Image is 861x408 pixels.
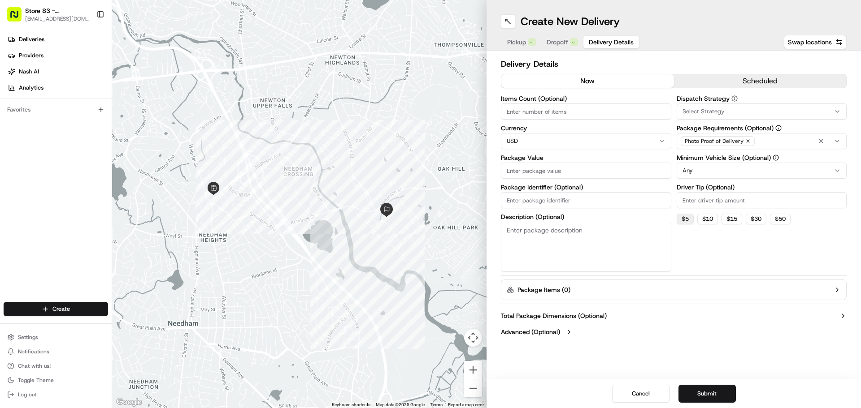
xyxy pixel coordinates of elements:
button: [EMAIL_ADDRESS][DOMAIN_NAME] [25,15,91,22]
button: $10 [697,214,718,224]
span: Photo Proof of Delivery [685,137,744,145]
button: Store 83 - [GEOGRAPHIC_DATA] ([GEOGRAPHIC_DATA]) (Just Salad)[EMAIL_ADDRESS][DOMAIN_NAME] [4,4,93,25]
div: Start new chat [30,86,147,94]
button: Swap locations [784,35,847,49]
span: Knowledge Base [18,130,69,139]
button: Advanced (Optional) [501,327,847,336]
button: Dispatch Strategy [731,95,738,102]
span: API Documentation [85,130,144,139]
span: Nash AI [19,68,39,76]
span: Toggle Theme [18,377,54,384]
button: Toggle Theme [4,374,108,387]
a: Powered byPylon [63,151,109,159]
label: Items Count (Optional) [501,95,671,102]
img: Nash [9,9,27,27]
button: Photo Proof of Delivery [677,133,847,149]
a: 💻API Documentation [72,126,148,142]
button: now [501,74,674,88]
label: Dispatch Strategy [677,95,847,102]
span: Deliveries [19,35,44,43]
button: Keyboard shortcuts [332,402,370,408]
button: Package Items (0) [501,279,847,300]
span: Settings [18,334,38,341]
button: $5 [677,214,694,224]
span: Notifications [18,348,49,355]
label: Total Package Dimensions (Optional) [501,311,607,320]
span: Chat with us! [18,362,51,369]
input: Enter package value [501,163,671,179]
label: Driver Tip (Optional) [677,184,847,190]
label: Package Value [501,155,671,161]
input: Clear [23,58,148,67]
input: Enter driver tip amount [677,192,847,208]
p: Welcome 👋 [9,36,163,50]
button: $15 [722,214,742,224]
button: Minimum Vehicle Size (Optional) [773,155,779,161]
span: Swap locations [788,38,832,47]
a: Terms [430,402,443,407]
button: Log out [4,388,108,401]
label: Package Requirements (Optional) [677,125,847,131]
h1: Create New Delivery [521,14,620,29]
img: 1736555255976-a54dd68f-1ca7-489b-9aae-adbdc363a1c4 [9,86,25,102]
span: Pickup [507,38,526,47]
button: Create [4,302,108,316]
span: Pylon [89,152,109,159]
span: Log out [18,391,36,398]
div: 📗 [9,131,16,138]
button: $50 [770,214,791,224]
div: 💻 [76,131,83,138]
button: Map camera controls [464,329,482,347]
button: Package Requirements (Optional) [775,125,782,131]
label: Currency [501,125,671,131]
label: Package Identifier (Optional) [501,184,671,190]
a: Analytics [4,81,112,95]
button: $30 [746,214,766,224]
img: Google [114,396,144,408]
button: Cancel [612,385,670,403]
button: Select Strategy [677,103,847,120]
a: Providers [4,48,112,63]
button: scheduled [674,74,847,88]
a: Nash AI [4,64,112,79]
button: Submit [678,385,736,403]
span: Analytics [19,84,43,92]
a: Deliveries [4,32,112,47]
span: Providers [19,52,43,60]
button: Settings [4,331,108,344]
button: Zoom out [464,379,482,397]
button: Chat with us! [4,360,108,372]
button: Store 83 - [GEOGRAPHIC_DATA] ([GEOGRAPHIC_DATA]) (Just Salad) [25,6,91,15]
label: Minimum Vehicle Size (Optional) [677,155,847,161]
label: Description (Optional) [501,214,671,220]
span: Dropoff [547,38,568,47]
a: 📗Knowledge Base [5,126,72,142]
span: Select Strategy [683,107,725,116]
button: Total Package Dimensions (Optional) [501,311,847,320]
input: Enter package identifier [501,192,671,208]
div: Favorites [4,103,108,117]
div: We're available if you need us! [30,94,113,102]
input: Enter number of items [501,103,671,120]
span: Create [52,305,70,313]
label: Advanced (Optional) [501,327,560,336]
span: Map data ©2025 Google [376,402,425,407]
button: Zoom in [464,361,482,379]
label: Package Items ( 0 ) [517,285,570,294]
a: Open this area in Google Maps (opens a new window) [114,396,144,408]
h2: Delivery Details [501,58,847,70]
span: Delivery Details [589,38,634,47]
button: Start new chat [152,88,163,99]
a: Report a map error [448,402,484,407]
button: Notifications [4,345,108,358]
